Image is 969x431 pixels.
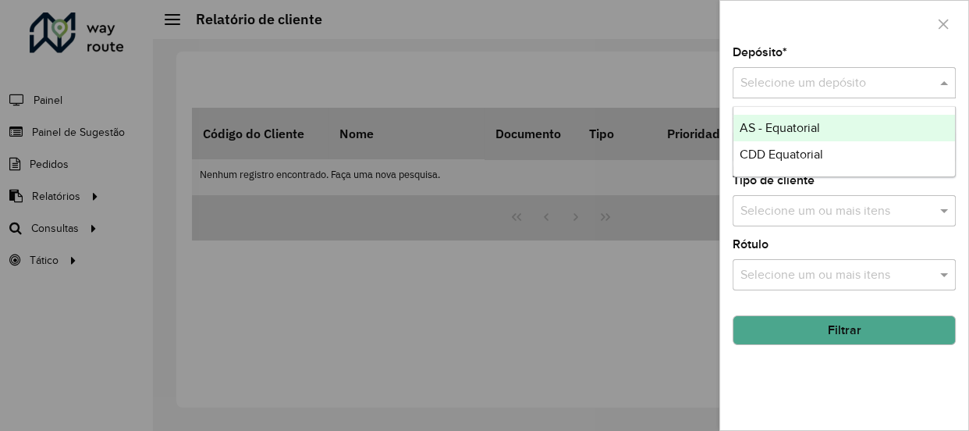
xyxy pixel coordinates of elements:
[733,235,768,254] label: Rótulo
[733,106,956,177] ng-dropdown-panel: Options list
[733,315,956,345] button: Filtrar
[733,43,787,62] label: Depósito
[733,171,815,190] label: Tipo de cliente
[740,148,823,161] span: CDD Equatorial
[740,121,820,134] span: AS - Equatorial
